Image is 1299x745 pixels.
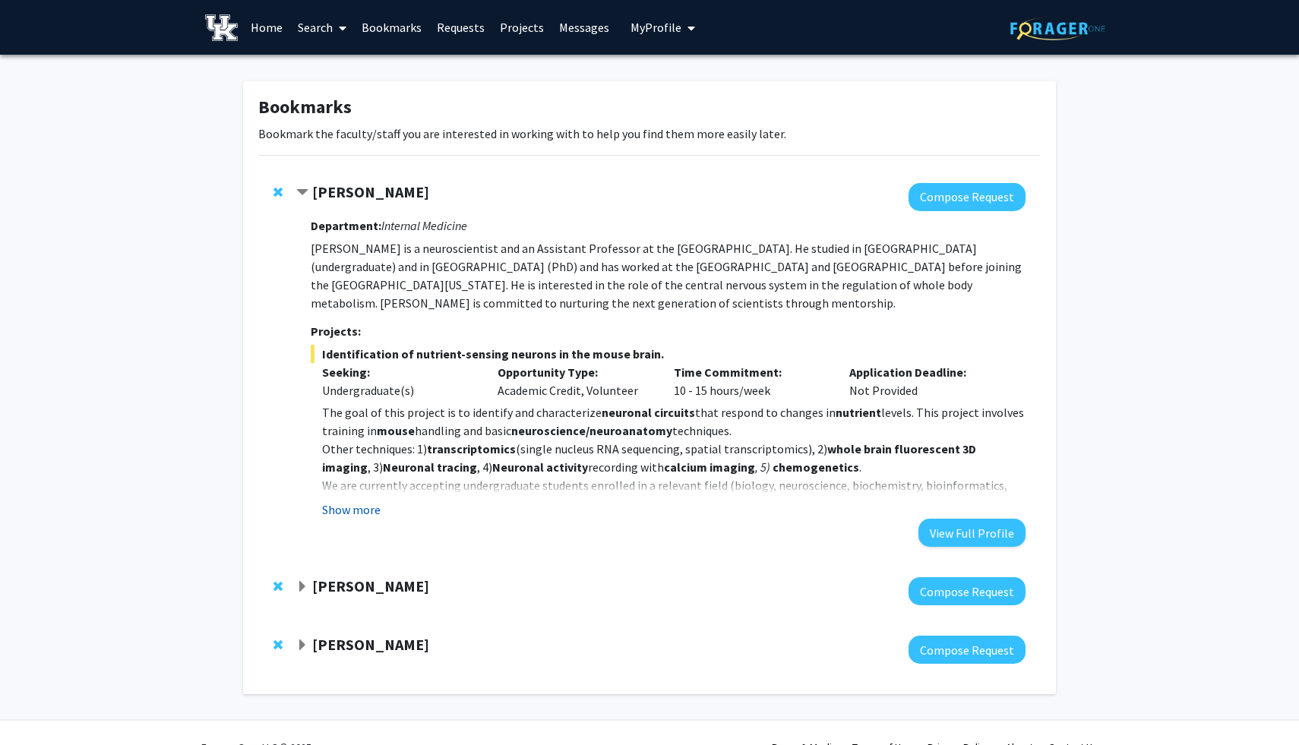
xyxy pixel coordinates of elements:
div: 10 - 15 hours/week [662,363,839,399]
a: Home [243,1,290,54]
h1: Bookmarks [258,96,1041,118]
strong: neuroscience/neuroanatomy [511,423,672,438]
strong: calcium imaging [664,459,755,475]
span: My Profile [631,20,681,35]
iframe: Chat [11,677,65,734]
strong: Neuronal tracing [383,459,477,475]
button: Compose Request to Ioannis Papazoglou [909,183,1026,211]
span: Contract Ioannis Papazoglou Bookmark [296,187,308,199]
img: ForagerOne Logo [1010,17,1105,40]
div: Not Provided [838,363,1014,399]
strong: Department: [311,218,381,233]
strong: [PERSON_NAME] [312,182,429,201]
strong: nutrient [836,405,881,420]
p: Other techniques: 1) (single nucleus RNA sequencing, spatial transcriptomics), 2) , 3) , 4) recor... [322,440,1026,476]
i: Internal Medicine [381,218,467,233]
a: Requests [429,1,492,54]
span: Expand Ian Boggero Bookmark [296,581,308,593]
div: Undergraduate(s) [322,381,476,399]
strong: mouse [377,423,415,438]
a: Search [290,1,354,54]
p: Seeking: [322,363,476,381]
strong: chemogenetics [770,459,859,475]
em: , 5) [755,459,770,475]
span: e is interested in the role of the central nervous system in the regulation of whole body metabol... [311,277,972,311]
p: The goal of this project is to identify and characterize that respond to changes in levels. This ... [322,403,1026,440]
span: Remove Sarah D'Orazio from bookmarks [273,639,283,651]
a: Projects [492,1,552,54]
p: We are currently accepting undergraduate students enrolled in a relevant field (biology, neurosci... [322,476,1026,513]
span: Identification of nutrient-sensing neurons in the mouse brain. [311,345,1026,363]
p: Opportunity Type: [498,363,651,381]
a: Bookmarks [354,1,429,54]
button: Show more [322,500,381,519]
button: Compose Request to Sarah D'Orazio [909,636,1026,664]
strong: [PERSON_NAME] [312,635,429,654]
span: Remove Ioannis Papazoglou from bookmarks [273,186,283,198]
p: Time Commitment: [674,363,827,381]
p: Application Deadline: [849,363,1003,381]
strong: Neuronal activity [492,459,588,475]
p: Bookmark the faculty/staff you are interested in working with to help you find them more easily l... [258,125,1041,143]
strong: transcriptomics [427,441,516,456]
p: [PERSON_NAME] is a neuroscientist and an Assistant Professor at the [GEOGRAPHIC_DATA]. He studied... [311,239,1026,312]
span: Remove Ian Boggero from bookmarks [273,580,283,592]
img: University of Kentucky Logo [205,14,238,41]
a: Messages [552,1,617,54]
strong: neuronal circuits [602,405,695,420]
button: Compose Request to Ian Boggero [909,577,1026,605]
button: View Full Profile [918,519,1026,547]
div: Academic Credit, Volunteer [486,363,662,399]
strong: Projects: [311,324,361,339]
strong: [PERSON_NAME] [312,576,429,595]
span: Expand Sarah D'Orazio Bookmark [296,639,308,652]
